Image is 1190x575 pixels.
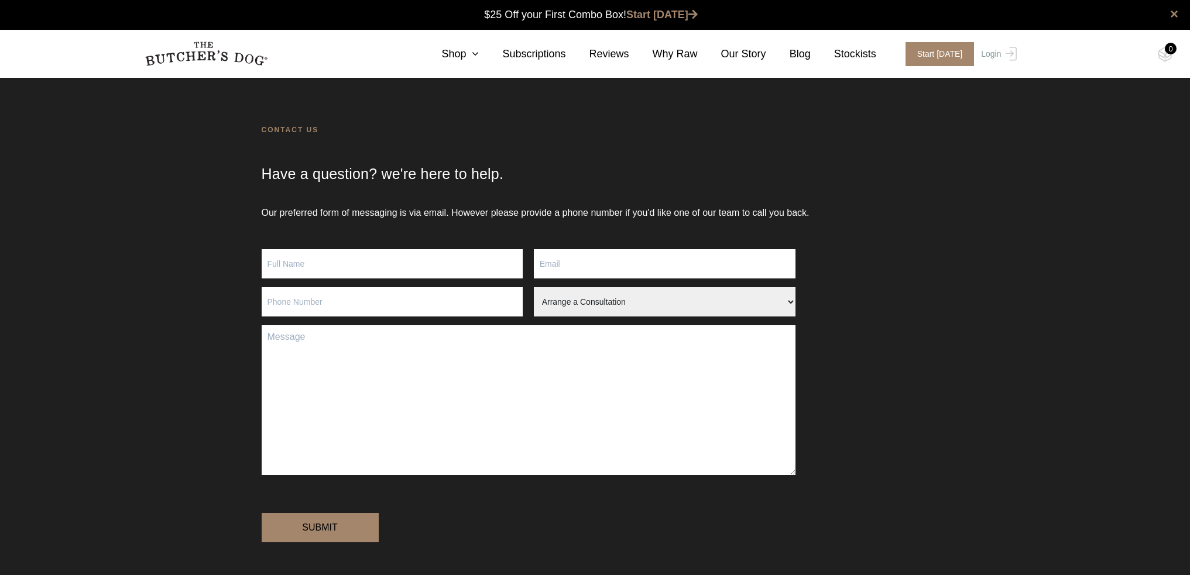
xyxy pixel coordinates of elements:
a: Login [978,42,1016,66]
h1: Contact Us [262,124,929,165]
form: Contact form [262,249,929,563]
a: Blog [766,46,811,62]
span: Start [DATE] [906,42,975,66]
div: 0 [1165,43,1177,54]
a: Stockists [811,46,876,62]
a: Shop [418,46,479,62]
a: Subscriptions [479,46,565,62]
a: Our Story [698,46,766,62]
input: Submit [262,513,379,542]
a: Start [DATE] [626,9,698,20]
input: Phone Number [262,287,523,316]
a: Reviews [566,46,629,62]
h2: Have a question? we're here to help. [262,165,929,206]
input: Email [534,249,795,278]
input: Full Name [262,249,523,278]
a: Start [DATE] [894,42,979,66]
img: TBD_Cart-Empty.png [1158,47,1172,62]
p: Our preferred form of messaging is via email. However please provide a phone number if you'd like... [262,206,929,249]
a: close [1170,7,1178,21]
a: Why Raw [629,46,698,62]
